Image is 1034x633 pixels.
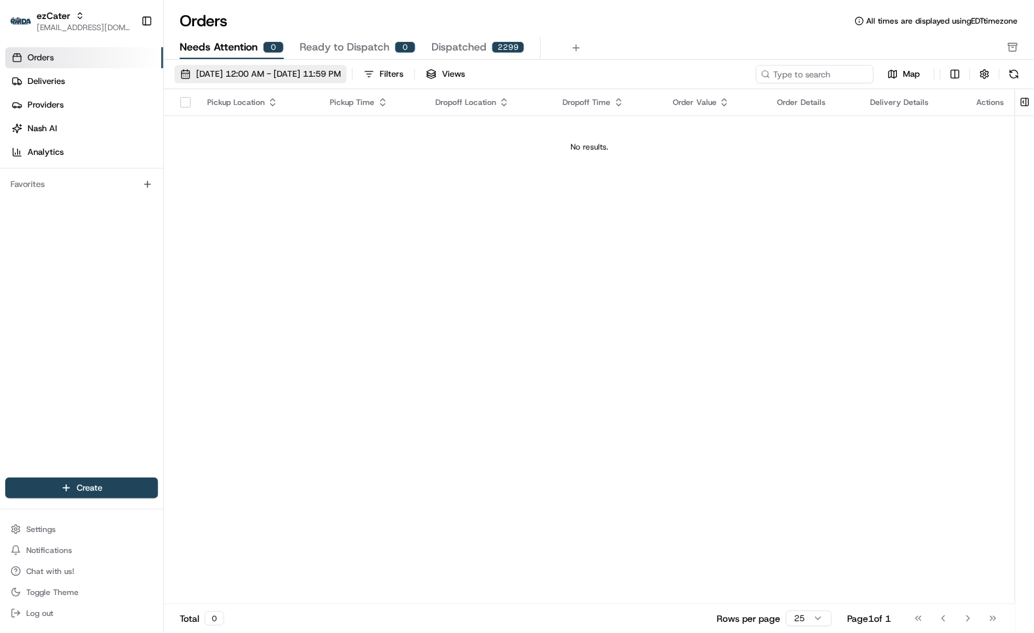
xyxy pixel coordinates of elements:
div: Pickup Location [207,97,309,108]
span: Needs Attention [180,39,258,55]
a: Deliveries [5,71,163,92]
span: Knowledge Base [26,190,100,203]
div: Pickup Time [330,97,415,108]
button: ezCaterezCater[EMAIL_ADDRESS][DOMAIN_NAME] [5,5,136,37]
div: 0 [395,41,416,53]
span: Orders [28,52,54,64]
div: Page 1 of 1 [848,612,892,625]
span: Map [904,68,921,80]
button: Start new chat [223,129,239,145]
button: Log out [5,604,158,623]
span: Deliveries [28,75,65,87]
button: Refresh [1005,65,1024,83]
button: Chat with us! [5,562,158,581]
a: Nash AI [5,118,163,139]
button: Create [5,478,158,499]
span: Views [442,68,465,80]
p: Welcome 👋 [13,52,239,73]
div: 0 [263,41,284,53]
div: Start new chat [45,125,215,138]
span: Providers [28,99,64,111]
img: ezCater [10,17,31,26]
img: Nash [13,13,39,39]
a: 📗Knowledge Base [8,185,106,209]
div: We're available if you need us! [45,138,166,149]
button: Views [420,65,471,83]
span: Nash AI [28,123,57,134]
button: Filters [358,65,409,83]
div: Delivery Details [871,97,956,108]
a: Orders [5,47,163,68]
span: [DATE] 12:00 AM - [DATE] 11:59 PM [196,68,341,80]
div: Filters [380,68,403,80]
span: API Documentation [124,190,210,203]
a: Providers [5,94,163,115]
p: Rows per page [717,612,781,625]
span: Dispatched [431,39,487,55]
a: Powered byPylon [92,222,159,232]
span: Chat with us! [26,566,74,577]
button: Toggle Theme [5,583,158,602]
div: Dropoff Time [563,97,652,108]
button: Map [879,66,929,82]
button: [DATE] 12:00 AM - [DATE] 11:59 PM [174,65,347,83]
span: Settings [26,524,56,535]
span: Toggle Theme [26,587,79,598]
span: Log out [26,608,53,619]
div: Dropoff Location [435,97,542,108]
button: Notifications [5,541,158,560]
div: 💻 [111,192,121,202]
span: All times are displayed using EDT timezone [867,16,1018,26]
div: Total [180,611,224,626]
span: Notifications [26,545,72,556]
div: 📗 [13,192,24,202]
div: 2299 [492,41,525,53]
a: Analytics [5,142,163,163]
span: Create [77,482,102,494]
a: 💻API Documentation [106,185,216,209]
span: Ready to Dispatch [300,39,389,55]
div: Order Value [673,97,756,108]
h1: Orders [180,10,228,31]
span: Analytics [28,146,64,158]
div: Actions [977,97,1004,108]
div: Favorites [5,174,158,195]
img: 1736555255976-a54dd68f-1ca7-489b-9aae-adbdc363a1c4 [13,125,37,149]
div: Order Details [778,97,850,108]
input: Clear [34,85,216,98]
span: Pylon [130,222,159,232]
input: Type to search [756,65,874,83]
button: ezCater [37,9,70,22]
button: Settings [5,520,158,539]
div: No results. [169,142,1010,152]
button: [EMAIL_ADDRESS][DOMAIN_NAME] [37,22,130,33]
div: 0 [205,611,224,626]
